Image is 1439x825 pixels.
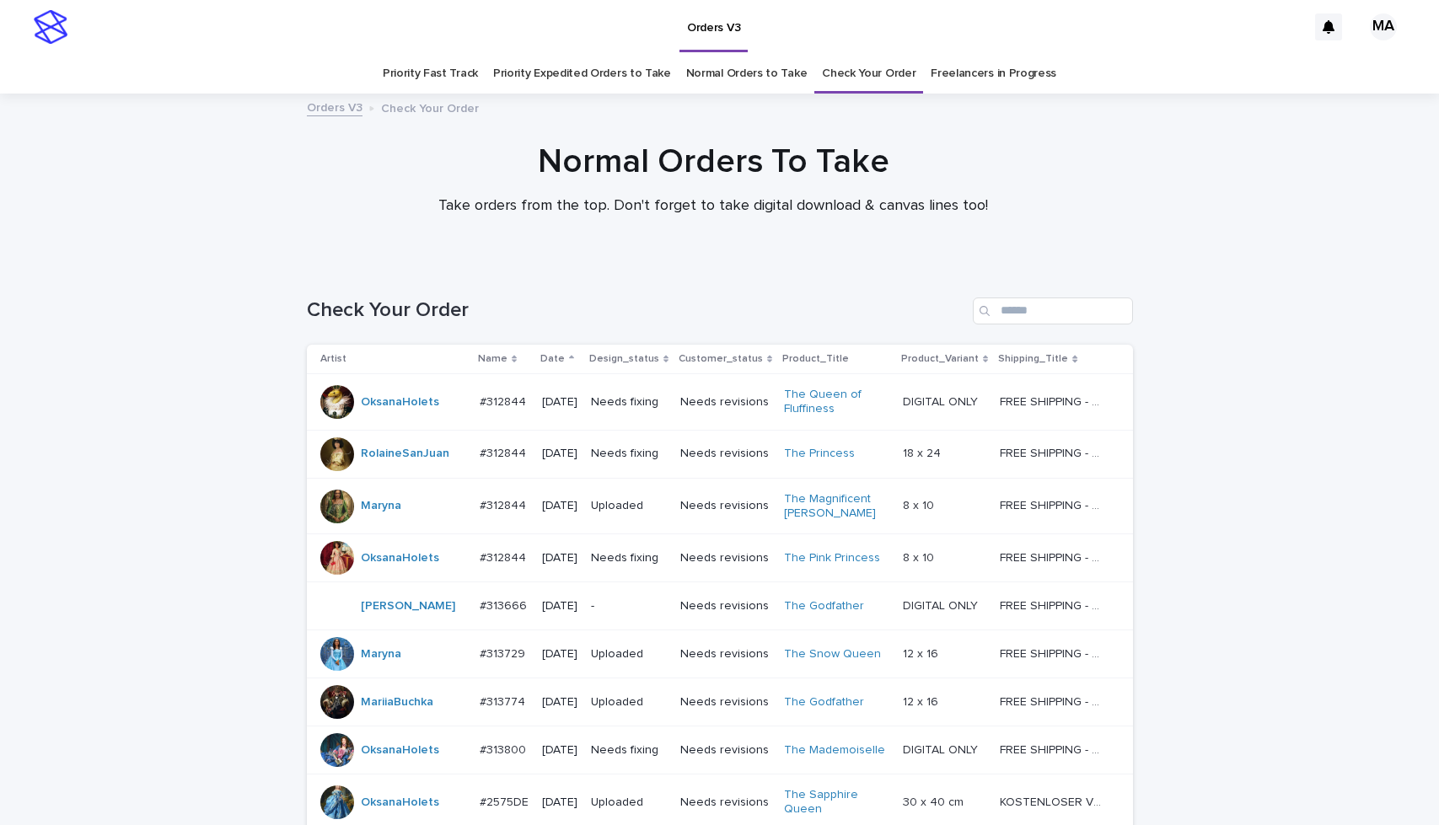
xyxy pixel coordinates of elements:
[680,695,771,710] p: Needs revisions
[542,551,577,565] p: [DATE]
[542,599,577,613] p: [DATE]
[361,695,433,710] a: MariiaBuchka
[784,743,885,758] a: The Mademoiselle
[903,692,942,710] p: 12 x 16
[680,647,771,662] p: Needs revisions
[680,551,771,565] p: Needs revisions
[903,596,981,613] p: DIGITAL ONLY
[540,350,565,368] p: Date
[480,792,532,810] p: #2575DE
[784,388,889,416] a: The Queen of Fluffiness
[903,740,981,758] p: DIGITAL ONLY
[686,54,808,94] a: Normal Orders to Take
[903,443,944,461] p: 18 x 24
[591,599,667,613] p: -
[1000,740,1109,758] p: FREE SHIPPING - preview in 1-2 business days, after your approval delivery will take 5-10 b.d.
[307,582,1133,630] tr: [PERSON_NAME] #313666#313666 [DATE]-Needs revisionsThe Godfather DIGITAL ONLYDIGITAL ONLY FREE SH...
[903,644,942,662] p: 12 x 16
[480,644,529,662] p: #313729
[542,447,577,461] p: [DATE]
[542,695,577,710] p: [DATE]
[542,395,577,410] p: [DATE]
[542,743,577,758] p: [DATE]
[307,478,1133,534] tr: Maryna #312844#312844 [DATE]UploadedNeeds revisionsThe Magnificent [PERSON_NAME] 8 x 108 x 10 FRE...
[307,534,1133,582] tr: OksanaHolets #312844#312844 [DATE]Needs fixingNeeds revisionsThe Pink Princess 8 x 108 x 10 FREE ...
[680,499,771,513] p: Needs revisions
[784,492,889,521] a: The Magnificent [PERSON_NAME]
[1000,443,1109,461] p: FREE SHIPPING - preview in 1-2 business days, after your approval delivery will take 5-10 b.d.
[591,447,667,461] p: Needs fixing
[591,395,667,410] p: Needs fixing
[901,350,979,368] p: Product_Variant
[679,350,763,368] p: Customer_status
[361,499,401,513] a: Maryna
[361,599,455,613] a: [PERSON_NAME]
[903,548,937,565] p: 8 x 10
[361,796,439,810] a: OksanaHolets
[784,788,889,817] a: The Sapphire Queen
[1000,644,1109,662] p: FREE SHIPPING - preview in 1-2 business days, after your approval delivery will take 5-10 b.d.
[784,447,855,461] a: The Princess
[591,743,667,758] p: Needs fixing
[34,10,67,44] img: stacker-logo-s-only.png
[480,548,529,565] p: #312844
[589,350,659,368] p: Design_status
[998,350,1068,368] p: Shipping_Title
[591,796,667,810] p: Uploaded
[480,496,529,513] p: #312844
[1000,596,1109,613] p: FREE SHIPPING - preview in 1-2 business days, after your approval delivery will take 5-10 b.d.
[680,796,771,810] p: Needs revisions
[480,392,529,410] p: #312844
[542,796,577,810] p: [DATE]
[383,54,478,94] a: Priority Fast Track
[591,647,667,662] p: Uploaded
[1370,13,1397,40] div: MA
[300,142,1126,182] h1: Normal Orders To Take
[307,374,1133,431] tr: OksanaHolets #312844#312844 [DATE]Needs fixingNeeds revisionsThe Queen of Fluffiness DIGITAL ONLY...
[320,350,346,368] p: Artist
[782,350,849,368] p: Product_Title
[784,647,881,662] a: The Snow Queen
[307,678,1133,726] tr: MariiaBuchka #313774#313774 [DATE]UploadedNeeds revisionsThe Godfather 12 x 1612 x 16 FREE SHIPPI...
[361,743,439,758] a: OksanaHolets
[680,395,771,410] p: Needs revisions
[1000,548,1109,565] p: FREE SHIPPING - preview in 1-2 business days, after your approval delivery will take 5-10 b.d.
[542,499,577,513] p: [DATE]
[361,647,401,662] a: Maryna
[903,792,967,810] p: 30 x 40 cm
[480,740,529,758] p: #313800
[973,297,1133,324] input: Search
[376,197,1050,216] p: Take orders from the top. Don't forget to take digital download & canvas lines too!
[680,743,771,758] p: Needs revisions
[1000,496,1109,513] p: FREE SHIPPING - preview in 1-2 business days, after your approval delivery will take 5-10 b.d.
[784,695,864,710] a: The Godfather
[591,695,667,710] p: Uploaded
[478,350,507,368] p: Name
[591,551,667,565] p: Needs fixing
[307,97,362,116] a: Orders V3
[307,630,1133,678] tr: Maryna #313729#313729 [DATE]UploadedNeeds revisionsThe Snow Queen 12 x 1612 x 16 FREE SHIPPING - ...
[784,599,864,613] a: The Godfather
[1000,392,1109,410] p: FREE SHIPPING - preview in 1-2 business days, after your approval delivery will take 5-10 b.d.
[480,443,529,461] p: #312844
[591,499,667,513] p: Uploaded
[1000,792,1109,810] p: KOSTENLOSER VERSAND - Vorschau in 1-2 Werktagen, nach Genehmigung 10-12 Werktage Lieferung
[307,726,1133,774] tr: OksanaHolets #313800#313800 [DATE]Needs fixingNeeds revisionsThe Mademoiselle DIGITAL ONLYDIGITAL...
[361,551,439,565] a: OksanaHolets
[903,496,937,513] p: 8 x 10
[381,98,479,116] p: Check Your Order
[931,54,1056,94] a: Freelancers in Progress
[480,692,529,710] p: #313774
[903,392,981,410] p: DIGITAL ONLY
[307,298,966,323] h1: Check Your Order
[680,599,771,613] p: Needs revisions
[480,596,530,613] p: #313666
[361,395,439,410] a: OksanaHolets
[822,54,915,94] a: Check Your Order
[1000,692,1109,710] p: FREE SHIPPING - preview in 1-2 business days, after your approval delivery will take 5-10 b.d.
[680,447,771,461] p: Needs revisions
[361,447,449,461] a: RolaineSanJuan
[307,430,1133,478] tr: RolaineSanJuan #312844#312844 [DATE]Needs fixingNeeds revisionsThe Princess 18 x 2418 x 24 FREE S...
[542,647,577,662] p: [DATE]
